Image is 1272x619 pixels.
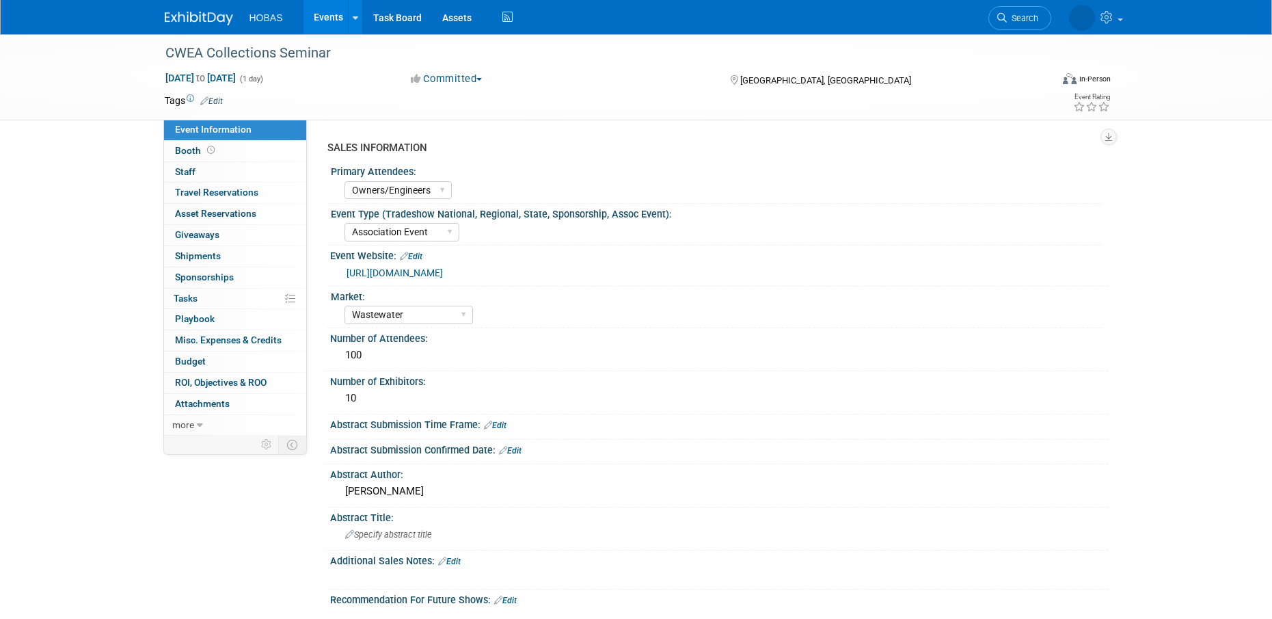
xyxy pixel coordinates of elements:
[340,388,1098,409] div: 10
[164,162,306,183] a: Staff
[494,596,517,605] a: Edit
[340,345,1098,366] div: 100
[164,352,306,372] a: Budget
[988,6,1051,30] a: Search
[331,161,1102,179] div: Primary Attendees:
[194,73,207,83] span: to
[175,145,217,156] span: Booth
[330,371,1108,388] div: Number of Exhibitors:
[175,356,206,367] span: Budget
[164,141,306,161] a: Booth
[331,204,1102,221] div: Event Type (Tradeshow National, Regional, State, Sponsorship, Assoc Event):
[164,120,306,140] a: Event Information
[1063,73,1077,84] img: Format-Inperson.png
[204,145,217,155] span: Booth not reserved yet
[330,328,1108,345] div: Number of Attendees:
[740,75,911,85] span: [GEOGRAPHIC_DATA], [GEOGRAPHIC_DATA]
[249,12,283,23] span: HOBAS
[278,436,306,453] td: Toggle Event Tabs
[164,225,306,246] a: Giveaways
[175,272,234,282] span: Sponsorships
[330,508,1108,525] div: Abstract Title:
[327,141,1098,155] div: SALES INFORMATION
[330,464,1108,482] div: Abstract Author:
[164,267,306,288] a: Sponsorships
[330,590,1108,607] div: Recommendation For Future Shows:
[330,414,1108,432] div: Abstract Submission Time Frame:
[165,12,233,25] img: ExhibitDay
[164,246,306,267] a: Shipments
[1069,5,1095,31] img: Lia Chowdhury
[175,313,215,324] span: Playbook
[175,229,219,240] span: Giveaways
[330,440,1108,458] div: Abstract Submission Confirmed Date:
[164,204,306,224] a: Asset Reservations
[239,75,263,83] span: (1 day)
[331,287,1102,304] div: Market:
[347,267,443,278] a: [URL][DOMAIN_NAME]
[175,208,256,219] span: Asset Reservations
[1007,13,1038,23] span: Search
[164,373,306,393] a: ROI, Objectives & ROO
[330,551,1108,568] div: Additional Sales Notes:
[164,309,306,330] a: Playbook
[499,446,522,456] a: Edit
[340,481,1098,502] div: [PERSON_NAME]
[255,436,279,453] td: Personalize Event Tab Strip
[165,72,236,84] span: [DATE] [DATE]
[971,71,1111,92] div: Event Format
[484,421,506,430] a: Edit
[175,124,252,135] span: Event Information
[345,529,432,540] span: Specify abstract title
[164,183,306,203] a: Travel Reservations
[164,415,306,436] a: more
[161,41,1031,66] div: CWEA Collections Seminar
[1079,74,1111,84] div: In-Person
[164,330,306,351] a: Misc. Expenses & Credits
[175,377,267,388] span: ROI, Objectives & ROO
[175,250,221,261] span: Shipments
[175,166,195,177] span: Staff
[330,246,1108,263] div: Event Website:
[172,419,194,430] span: more
[438,557,461,566] a: Edit
[1073,94,1110,101] div: Event Rating
[164,289,306,309] a: Tasks
[175,187,258,198] span: Travel Reservations
[200,96,223,106] a: Edit
[165,94,223,107] td: Tags
[175,398,230,409] span: Attachments
[175,334,282,345] span: Misc. Expenses & Credits
[164,394,306,414] a: Attachments
[406,72,487,86] button: Committed
[400,252,422,261] a: Edit
[174,293,198,304] span: Tasks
